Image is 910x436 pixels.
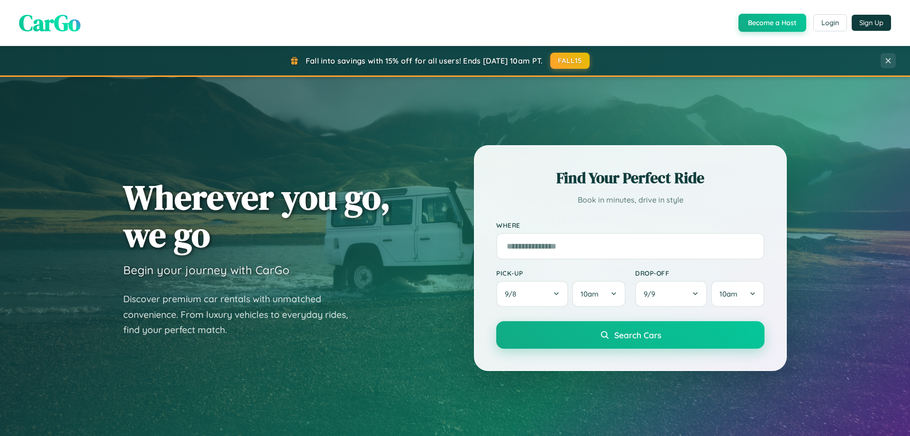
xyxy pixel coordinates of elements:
[496,269,626,277] label: Pick-up
[496,321,764,349] button: Search Cars
[123,178,391,253] h1: Wherever you go, we go
[550,53,590,69] button: FALL15
[123,263,290,277] h3: Begin your journey with CarGo
[711,281,764,307] button: 10am
[505,289,521,298] span: 9 / 8
[123,291,360,338] p: Discover premium car rentals with unmatched convenience. From luxury vehicles to everyday rides, ...
[581,289,599,298] span: 10am
[738,14,806,32] button: Become a Host
[635,269,764,277] label: Drop-off
[813,14,847,31] button: Login
[496,221,764,229] label: Where
[306,56,543,65] span: Fall into savings with 15% off for all users! Ends [DATE] 10am PT.
[19,7,81,38] span: CarGo
[572,281,626,307] button: 10am
[496,193,764,207] p: Book in minutes, drive in style
[496,167,764,188] h2: Find Your Perfect Ride
[496,281,568,307] button: 9/8
[852,15,891,31] button: Sign Up
[719,289,737,298] span: 10am
[614,330,661,340] span: Search Cars
[644,289,660,298] span: 9 / 9
[635,281,707,307] button: 9/9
